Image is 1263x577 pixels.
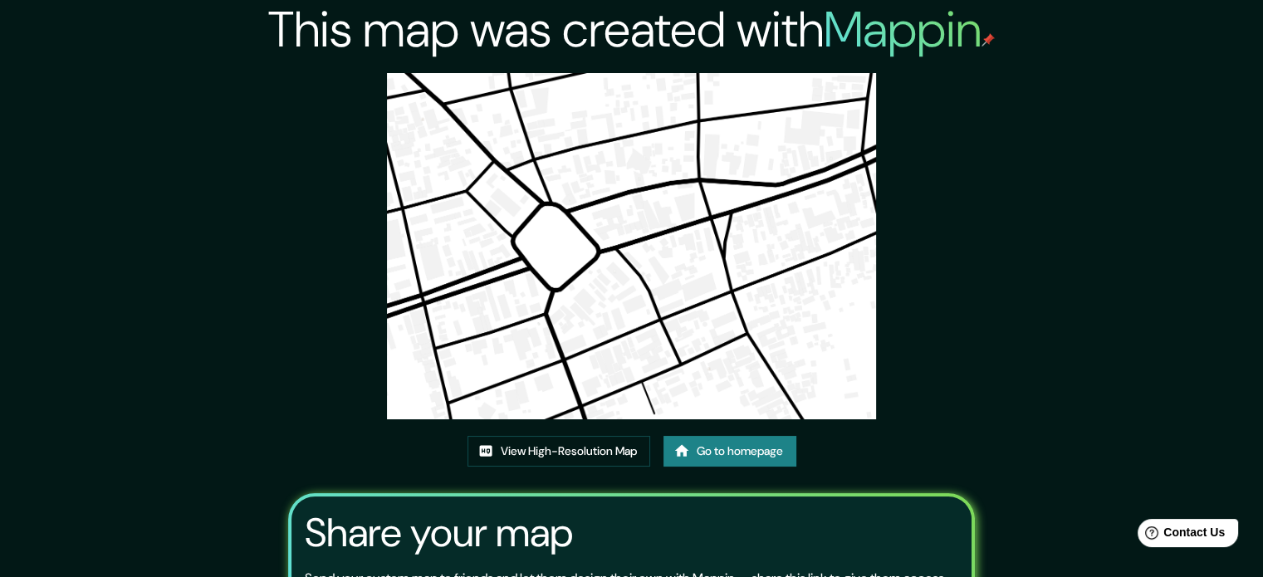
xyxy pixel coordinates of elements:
img: mappin-pin [982,33,995,46]
h3: Share your map [305,510,573,556]
iframe: Help widget launcher [1115,512,1245,559]
img: created-map [387,73,877,419]
a: View High-Resolution Map [468,436,650,467]
a: Go to homepage [663,436,796,467]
